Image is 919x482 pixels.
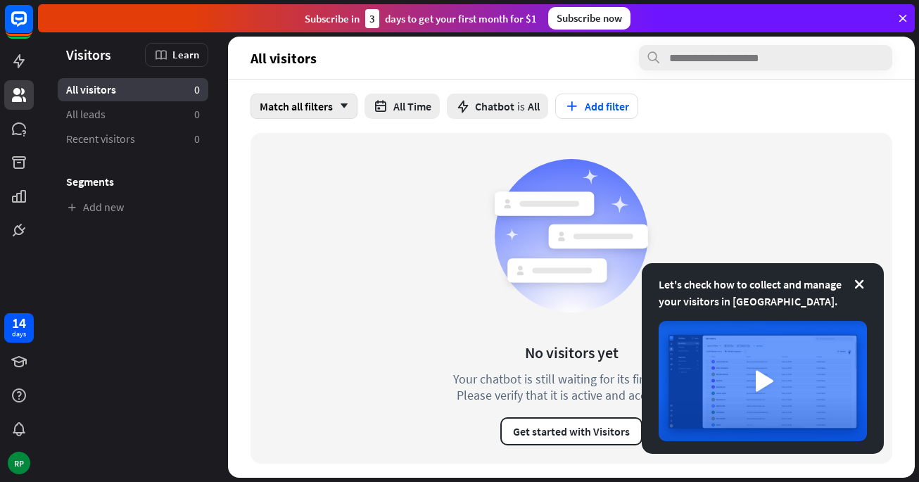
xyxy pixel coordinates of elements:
[555,94,638,119] button: Add filter
[517,99,525,113] span: is
[58,196,208,219] a: Add new
[194,107,200,122] aside: 0
[58,127,208,151] a: Recent visitors 0
[58,175,208,189] h3: Segments
[66,107,106,122] span: All leads
[528,99,540,113] span: All
[12,329,26,339] div: days
[66,46,111,63] span: Visitors
[365,94,440,119] button: All Time
[194,132,200,146] aside: 0
[4,313,34,343] a: 14 days
[475,99,514,113] span: Chatbot
[525,343,619,362] div: No visitors yet
[66,132,135,146] span: Recent visitors
[12,317,26,329] div: 14
[58,103,208,126] a: All leads 0
[500,417,642,445] button: Get started with Visitors
[548,7,630,30] div: Subscribe now
[251,50,317,66] span: All visitors
[194,82,200,97] aside: 0
[427,371,716,403] div: Your chatbot is still waiting for its first visitor. Please verify that it is active and accessible.
[365,9,379,28] div: 3
[333,102,348,110] i: arrow_down
[66,82,116,97] span: All visitors
[8,452,30,474] div: RP
[251,94,357,119] div: Match all filters
[305,9,537,28] div: Subscribe in days to get your first month for $1
[172,48,199,61] span: Learn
